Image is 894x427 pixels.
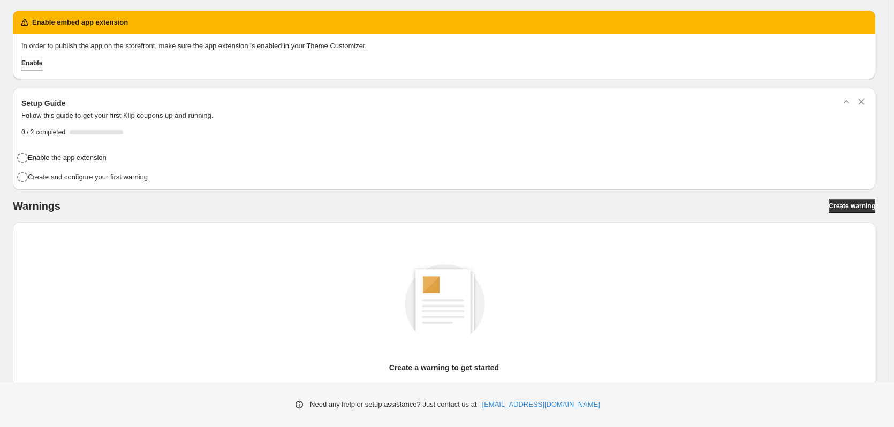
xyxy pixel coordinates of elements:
[21,128,65,136] span: 0 / 2 completed
[13,200,60,212] h2: Warnings
[28,152,107,163] h4: Enable the app extension
[389,362,499,373] p: Create a warning to get started
[21,59,42,67] span: Enable
[482,399,600,410] a: [EMAIL_ADDRESS][DOMAIN_NAME]
[21,110,867,121] p: Follow this guide to get your first Klip coupons up and running.
[28,172,148,182] h4: Create and configure your first warning
[21,56,42,71] button: Enable
[21,98,65,109] h3: Setup Guide
[829,199,875,213] a: Create warning
[32,17,128,28] h2: Enable embed app extension
[21,41,867,51] p: In order to publish the app on the storefront, make sure the app extension is enabled in your The...
[829,202,875,210] span: Create warning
